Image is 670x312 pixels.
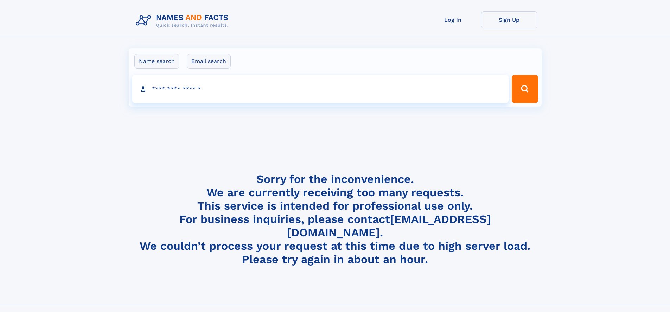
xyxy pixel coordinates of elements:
[133,11,234,30] img: Logo Names and Facts
[512,75,538,103] button: Search Button
[132,75,509,103] input: search input
[187,54,231,69] label: Email search
[481,11,537,28] a: Sign Up
[134,54,179,69] label: Name search
[425,11,481,28] a: Log In
[133,172,537,266] h4: Sorry for the inconvenience. We are currently receiving too many requests. This service is intend...
[287,212,491,239] a: [EMAIL_ADDRESS][DOMAIN_NAME]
